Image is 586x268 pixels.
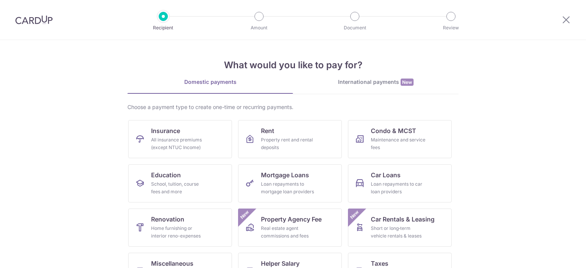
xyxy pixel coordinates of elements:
[261,259,299,268] span: Helper Salary
[371,215,435,224] span: Car Rentals & Leasing
[423,24,479,32] p: Review
[371,136,426,151] div: Maintenance and service fees
[327,24,383,32] p: Document
[151,136,206,151] div: All insurance premiums (except NTUC Income)
[348,120,452,158] a: Condo & MCSTMaintenance and service fees
[371,170,401,180] span: Car Loans
[238,164,342,202] a: Mortgage LoansLoan repayments to mortgage loan providers
[15,15,53,24] img: CardUp
[261,180,316,196] div: Loan repayments to mortgage loan providers
[127,78,293,86] div: Domestic payments
[231,24,287,32] p: Amount
[348,209,452,247] a: Car Rentals & LeasingShort or long‑term vehicle rentals & leasesNew
[371,126,416,135] span: Condo & MCST
[135,24,192,32] p: Recipient
[348,209,361,221] span: New
[127,58,459,72] h4: What would you like to pay for?
[371,225,426,240] div: Short or long‑term vehicle rentals & leases
[238,120,342,158] a: RentProperty rent and rental deposits
[151,180,206,196] div: School, tuition, course fees and more
[128,164,232,202] a: EducationSchool, tuition, course fees and more
[238,209,251,221] span: New
[128,209,232,247] a: RenovationHome furnishing or interior reno-expenses
[151,170,181,180] span: Education
[293,78,459,86] div: International payments
[261,170,309,180] span: Mortgage Loans
[371,180,426,196] div: Loan repayments to car loan providers
[401,79,414,86] span: New
[128,120,232,158] a: InsuranceAll insurance premiums (except NTUC Income)
[371,259,388,268] span: Taxes
[151,259,193,268] span: Miscellaneous
[151,215,184,224] span: Renovation
[348,164,452,202] a: Car LoansLoan repayments to car loan providers
[127,103,459,111] div: Choose a payment type to create one-time or recurring payments.
[261,225,316,240] div: Real estate agent commissions and fees
[261,215,322,224] span: Property Agency Fee
[151,126,180,135] span: Insurance
[151,225,206,240] div: Home furnishing or interior reno-expenses
[238,209,342,247] a: Property Agency FeeReal estate agent commissions and feesNew
[261,136,316,151] div: Property rent and rental deposits
[261,126,274,135] span: Rent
